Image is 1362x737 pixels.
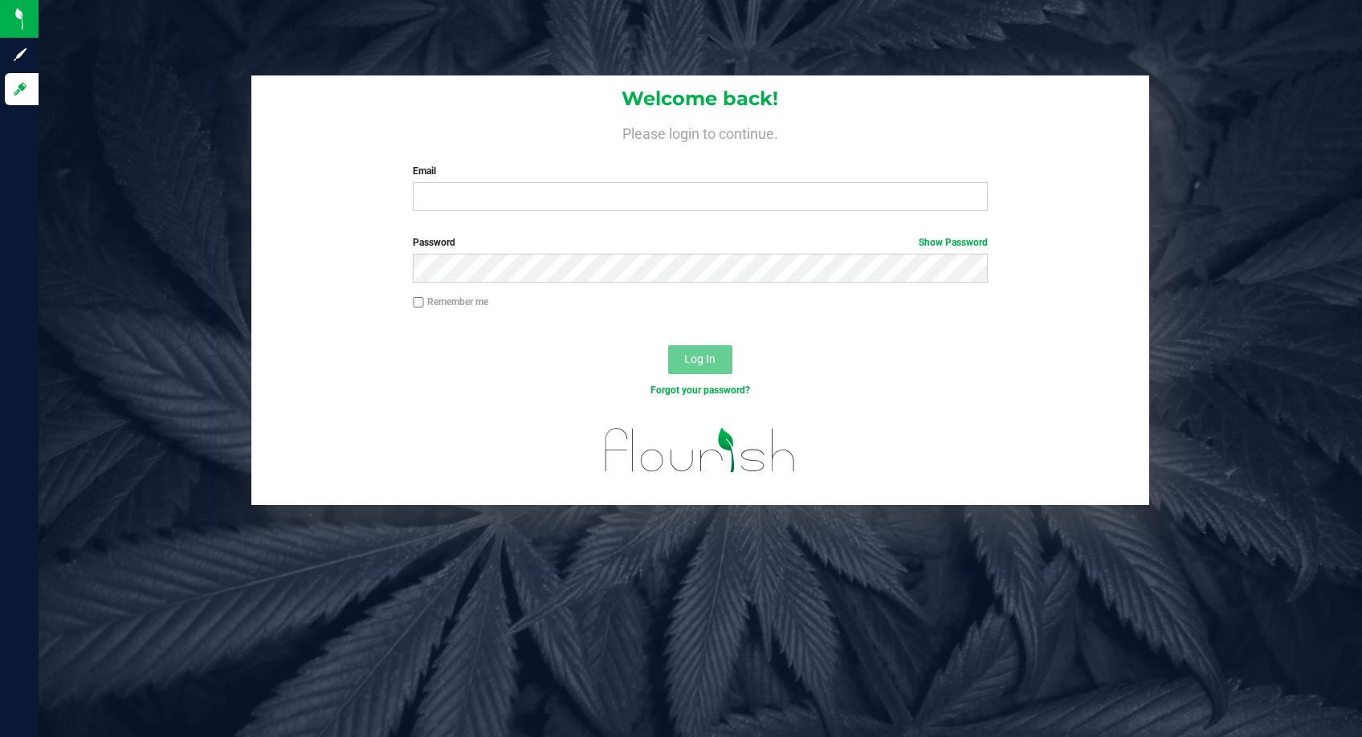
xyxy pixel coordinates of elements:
[12,47,28,63] inline-svg: Sign up
[12,81,28,97] inline-svg: Log in
[588,414,813,487] img: flourish_logo.svg
[413,295,488,309] label: Remember me
[251,88,1150,109] h1: Welcome back!
[684,352,716,365] span: Log In
[413,297,424,308] input: Remember me
[919,237,988,248] a: Show Password
[650,385,750,396] a: Forgot your password?
[251,122,1150,141] h4: Please login to continue.
[413,164,988,178] label: Email
[413,237,455,248] span: Password
[668,345,732,374] button: Log In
